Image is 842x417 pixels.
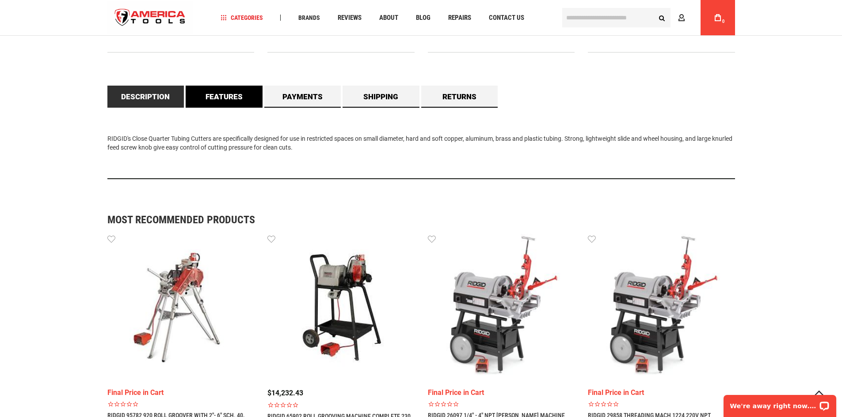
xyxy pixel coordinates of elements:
a: Payments [264,86,341,108]
a: store logo [107,1,193,34]
div: Final Price in Cart [107,389,255,396]
span: Rated 0.0 out of 5 stars 0 reviews [588,401,735,407]
span: Brands [298,15,320,21]
span: Reviews [338,15,362,21]
a: Contact Us [485,12,528,24]
a: Reviews [334,12,366,24]
img: RIDGID 95782 920 ROLL GROOVER WITH 2"- 6" SCH. 40, 8"-12" SCH. 40 AND 14"-16" STD. WALL ROLL SETS [107,234,255,381]
span: Repairs [448,15,471,21]
a: Brands [294,12,324,24]
div: RIDGID's Close Quarter Tubing Cutters are specifically designed for use in restricted spaces on s... [107,108,735,179]
a: About [375,12,402,24]
a: Returns [421,86,498,108]
div: Final Price in Cart [428,389,575,396]
img: RIDGID 65902 Roll Grooving Machine Complete 230 V Model 918-I [267,234,415,381]
div: Final Price in Cart [588,389,735,396]
a: Blog [412,12,434,24]
a: Shipping [343,86,419,108]
strong: Most Recommended Products [107,214,704,225]
span: Rated 0.0 out of 5 stars 0 reviews [267,402,415,408]
iframe: LiveChat chat widget [718,389,842,417]
span: 0 [722,19,725,24]
span: Rated 0.0 out of 5 stars 0 reviews [428,401,575,407]
a: Features [186,86,263,108]
span: About [379,15,398,21]
a: Categories [217,12,267,24]
span: Contact Us [489,15,524,21]
a: Description [107,86,184,108]
span: Categories [221,15,263,21]
button: Search [654,9,671,26]
span: Rated 0.0 out of 5 stars 0 reviews [107,401,255,407]
a: Repairs [444,12,475,24]
img: RIDGID 26097 1/4" - 4" NPT HAMMER CHUCK MACHINE [428,234,575,381]
span: $14,232.43 [267,389,303,397]
img: America Tools [107,1,193,34]
img: RIDGID 29858 THREADING MACH 1224 220V NPT [588,234,735,381]
span: Blog [416,15,431,21]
